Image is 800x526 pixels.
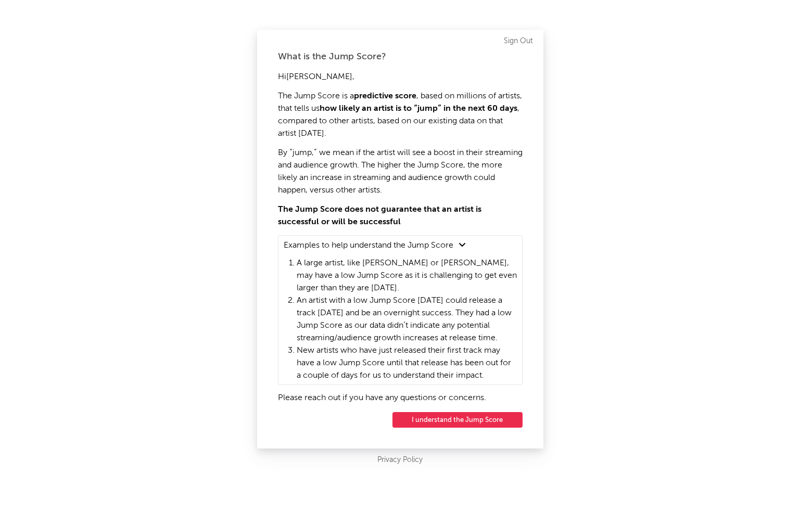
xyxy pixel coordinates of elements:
p: Please reach out if you have any questions or concerns. [278,392,523,404]
strong: how likely an artist is to “jump” in the next 60 days [320,105,517,113]
div: What is the Jump Score? [278,50,523,63]
p: By “jump,” we mean if the artist will see a boost in their streaming and audience growth. The hig... [278,147,523,197]
p: The Jump Score is a , based on millions of artists, that tells us , compared to other artists, ba... [278,90,523,140]
li: New artists who have just released their first track may have a low Jump Score until that release... [297,344,517,382]
strong: predictive score [354,92,416,100]
p: Hi [PERSON_NAME] , [278,71,523,83]
summary: Examples to help understand the Jump Score [284,238,517,252]
button: I understand the Jump Score [392,412,523,428]
li: An artist with a low Jump Score [DATE] could release a track [DATE] and be an overnight success. ... [297,294,517,344]
strong: The Jump Score does not guarantee that an artist is successful or will be successful [278,206,481,226]
li: A large artist, like [PERSON_NAME] or [PERSON_NAME], may have a low Jump Score as it is challengi... [297,257,517,294]
a: Sign Out [504,35,533,47]
a: Privacy Policy [377,454,423,467]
